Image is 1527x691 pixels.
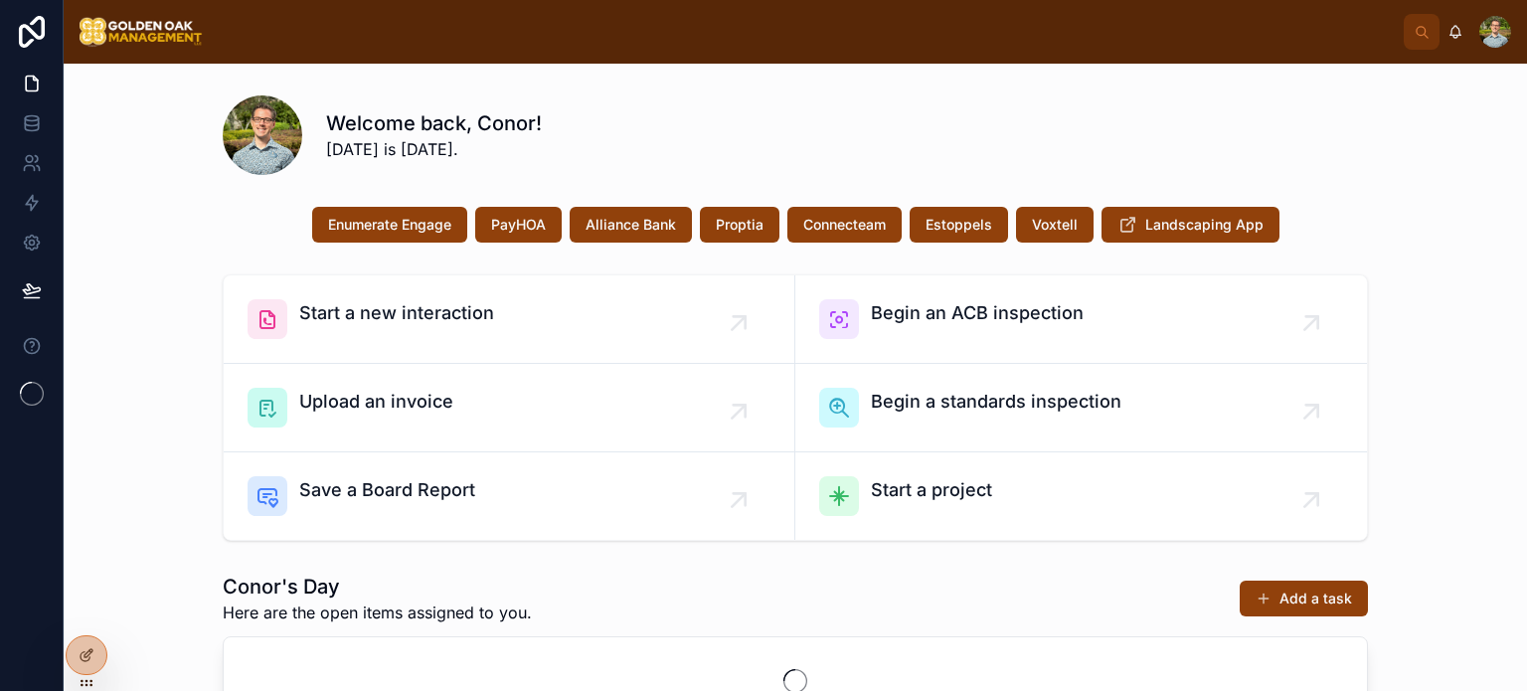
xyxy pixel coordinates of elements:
[1145,215,1264,235] span: Landscaping App
[299,388,453,416] span: Upload an invoice
[223,601,532,624] span: Here are the open items assigned to you.
[586,215,676,235] span: Alliance Bank
[795,275,1367,364] a: Begin an ACB inspection
[803,215,886,235] span: Connecteam
[787,207,902,243] button: Connecteam
[910,207,1008,243] button: Estoppels
[795,452,1367,540] a: Start a project
[312,207,467,243] button: Enumerate Engage
[224,364,795,452] a: Upload an invoice
[1102,207,1279,243] button: Landscaping App
[700,207,779,243] button: Proptia
[1032,215,1078,235] span: Voxtell
[871,299,1084,327] span: Begin an ACB inspection
[1240,581,1368,616] button: Add a task
[795,364,1367,452] a: Begin a standards inspection
[224,275,795,364] a: Start a new interaction
[328,215,451,235] span: Enumerate Engage
[223,573,532,601] h1: Conor's Day
[570,207,692,243] button: Alliance Bank
[491,215,546,235] span: PayHOA
[326,137,542,161] span: [DATE] is [DATE].
[219,28,1404,36] div: scrollable content
[716,215,763,235] span: Proptia
[299,299,494,327] span: Start a new interaction
[326,109,542,137] h1: Welcome back, Conor!
[871,476,992,504] span: Start a project
[1016,207,1094,243] button: Voxtell
[475,207,562,243] button: PayHOA
[871,388,1121,416] span: Begin a standards inspection
[299,476,475,504] span: Save a Board Report
[80,16,203,48] img: App logo
[224,452,795,540] a: Save a Board Report
[926,215,992,235] span: Estoppels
